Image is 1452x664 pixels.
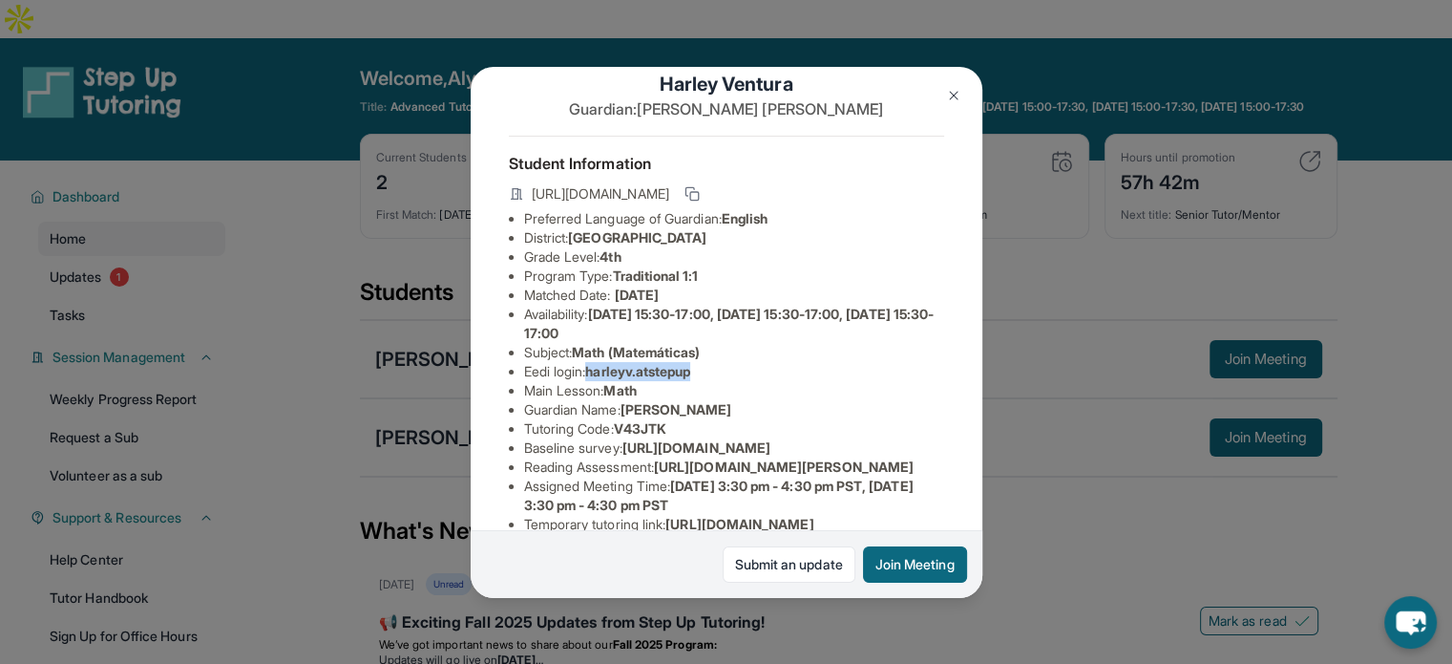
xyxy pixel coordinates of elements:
button: Copy link [681,182,704,205]
li: Assigned Meeting Time : [524,477,944,515]
li: Matched Date: [524,286,944,305]
span: [URL][DOMAIN_NAME] [665,516,813,532]
a: Submit an update [723,546,855,583]
li: Baseline survey : [524,439,944,458]
span: [PERSON_NAME] [621,401,732,418]
li: Availability: [524,305,944,343]
li: Guardian Name : [524,400,944,419]
li: Tutoring Code : [524,419,944,439]
li: Eedi login : [524,362,944,381]
li: Preferred Language of Guardian: [524,209,944,228]
span: [GEOGRAPHIC_DATA] [568,229,706,246]
img: Close Icon [946,88,961,103]
li: Reading Assessment : [524,458,944,477]
span: [DATE] [615,287,659,303]
span: Traditional 1:1 [612,268,698,284]
li: Grade Level: [524,247,944,267]
span: English [722,210,768,226]
span: V43JTK [614,420,666,437]
button: Join Meeting [863,546,967,583]
button: chat-button [1384,596,1437,649]
span: Math [603,382,636,398]
li: District: [524,228,944,247]
span: [URL][DOMAIN_NAME] [532,184,669,203]
h4: Student Information [509,152,944,175]
li: Temporary tutoring link : [524,515,944,534]
h1: Harley Ventura [509,71,944,97]
span: [URL][DOMAIN_NAME][PERSON_NAME] [654,459,914,475]
span: Math (Matemáticas) [572,344,700,360]
li: Main Lesson : [524,381,944,400]
span: 4th [600,248,621,265]
span: [DATE] 15:30-17:00, [DATE] 15:30-17:00, [DATE] 15:30-17:00 [524,306,935,341]
li: Subject : [524,343,944,362]
span: harleyv.atstepup [585,363,690,379]
span: [DATE] 3:30 pm - 4:30 pm PST, [DATE] 3:30 pm - 4:30 pm PST [524,478,914,513]
p: Guardian: [PERSON_NAME] [PERSON_NAME] [509,97,944,120]
li: Program Type: [524,267,944,286]
span: [URL][DOMAIN_NAME] [622,439,770,456]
